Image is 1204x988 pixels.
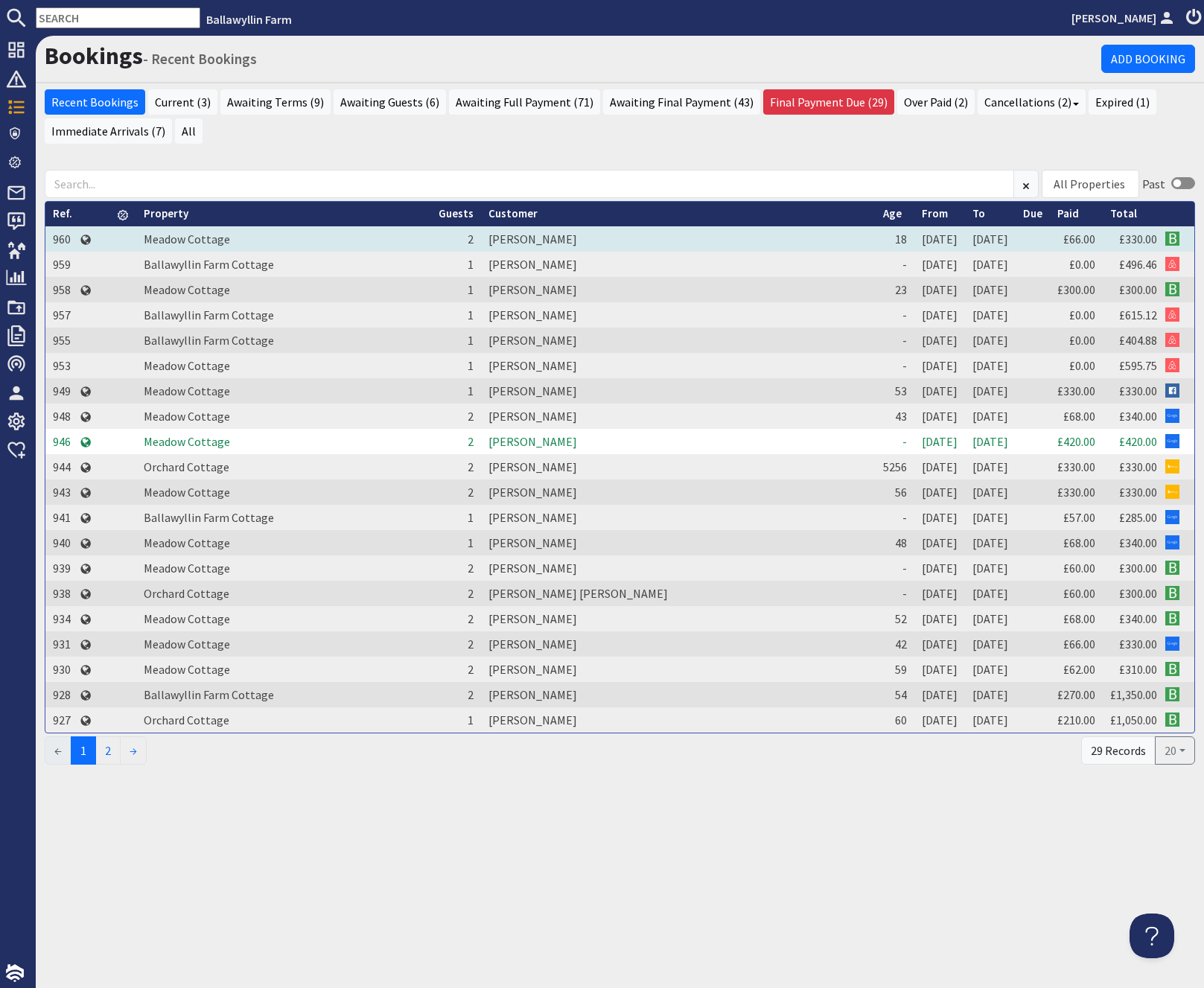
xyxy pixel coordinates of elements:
[1119,307,1157,322] a: £615.12
[1057,713,1095,727] a: £210.00
[144,561,230,576] a: Meadow Cottage
[1165,282,1179,296] img: Referer: Ballawyllin Farm
[978,89,1086,115] a: Cancellations (2)
[965,404,1016,429] td: [DATE]
[1165,383,1179,398] img: Referer: Facebook
[45,353,80,378] td: 953
[45,631,80,657] td: 931
[965,277,1016,302] td: [DATE]
[1063,586,1095,601] a: £60.00
[1165,713,1179,727] img: Referer: Ballawyllin Farm
[468,687,474,702] span: 2
[1069,358,1095,373] a: £0.00
[220,89,331,115] a: Awaiting Terms (9)
[45,170,1014,198] input: Search...
[45,41,143,71] a: Bookings
[965,479,1016,505] td: [DATE]
[45,118,172,144] a: Immediate Arrivals (7)
[148,89,217,115] a: Current (3)
[1110,713,1157,727] a: £1,050.00
[45,454,80,479] td: 944
[334,89,446,115] a: Awaiting Guests (6)
[1069,257,1095,272] a: £0.00
[1142,175,1165,193] div: Past
[876,682,914,707] td: 54
[45,682,80,707] td: 928
[1063,232,1095,246] a: £66.00
[972,206,985,220] a: To
[449,89,600,115] a: Awaiting Full Payment (71)
[206,12,292,27] a: Ballawyllin Farm
[965,606,1016,631] td: [DATE]
[481,429,876,454] td: [PERSON_NAME]
[876,707,914,733] td: 60
[914,328,965,353] td: [DATE]
[1165,535,1179,549] img: Referer: Google
[965,353,1016,378] td: [DATE]
[965,454,1016,479] td: [DATE]
[45,581,80,606] td: 938
[1063,510,1095,525] a: £57.00
[468,510,474,525] span: 1
[144,713,229,727] a: Orchard Cottage
[439,206,474,220] a: Guests
[1057,383,1095,398] a: £330.00
[965,328,1016,353] td: [DATE]
[876,328,914,353] td: -
[1063,409,1095,424] a: £68.00
[1165,662,1179,676] img: Referer: Ballawyllin Farm
[965,252,1016,277] td: [DATE]
[144,611,230,626] a: Meadow Cottage
[468,383,474,398] span: 1
[914,657,965,682] td: [DATE]
[1119,535,1157,550] a: £340.00
[1165,409,1179,423] img: Referer: Google
[1130,914,1174,958] iframe: Toggle Customer Support
[1165,687,1179,701] img: Referer: Ballawyllin Farm
[1119,333,1157,348] a: £404.88
[45,606,80,631] td: 934
[45,89,145,115] a: Recent Bookings
[965,302,1016,328] td: [DATE]
[481,505,876,530] td: [PERSON_NAME]
[1165,307,1179,322] img: Referer: Airbnb
[914,404,965,429] td: [DATE]
[876,226,914,252] td: 18
[45,555,80,581] td: 939
[876,581,914,606] td: -
[468,232,474,246] span: 2
[144,459,229,474] a: Orchard Cottage
[914,581,965,606] td: [DATE]
[876,631,914,657] td: 42
[143,50,257,68] small: - Recent Bookings
[1119,434,1157,449] a: £420.00
[1119,232,1157,246] a: £330.00
[45,404,80,429] td: 948
[914,226,965,252] td: [DATE]
[1165,333,1179,347] img: Referer: Airbnb
[45,328,80,353] td: 955
[144,535,230,550] a: Meadow Cottage
[876,555,914,581] td: -
[965,682,1016,707] td: [DATE]
[144,510,274,525] a: Ballawyllin Farm Cottage
[468,307,474,322] span: 1
[1119,637,1157,651] a: £330.00
[144,307,274,322] a: Ballawyllin Farm Cottage
[1057,687,1095,702] a: £270.00
[914,353,965,378] td: [DATE]
[481,302,876,328] td: [PERSON_NAME]
[45,226,80,252] td: 960
[922,206,948,220] a: From
[1119,459,1157,474] a: £330.00
[1054,175,1125,193] div: All Properties
[144,282,230,297] a: Meadow Cottage
[876,454,914,479] td: 5256
[481,226,876,252] td: [PERSON_NAME]
[481,707,876,733] td: [PERSON_NAME]
[144,409,230,424] a: Meadow Cottage
[1119,561,1157,576] a: £300.00
[468,257,474,272] span: 1
[876,530,914,555] td: 48
[71,736,96,765] span: 1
